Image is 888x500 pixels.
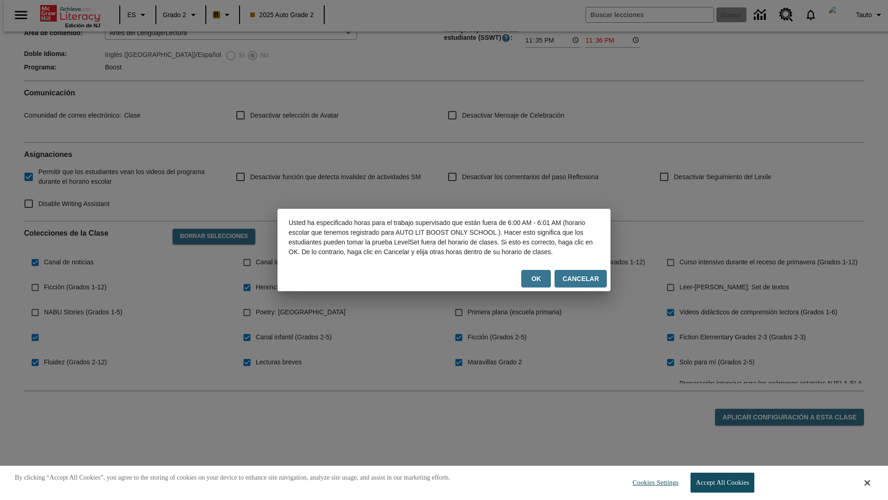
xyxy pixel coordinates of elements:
[289,218,599,257] p: Usted ha especificado horas para el trabajo supervisado que están fuera de 6:00 AM - 6:01 AM (hor...
[555,270,607,288] button: Cancelar
[691,473,754,493] button: Accept All Cookies
[864,479,870,487] button: Close
[624,473,682,492] button: Cookies Settings
[15,473,450,482] p: By clicking “Accept All Cookies”, you agree to the storing of cookies on your device to enhance s...
[521,270,551,288] button: OK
